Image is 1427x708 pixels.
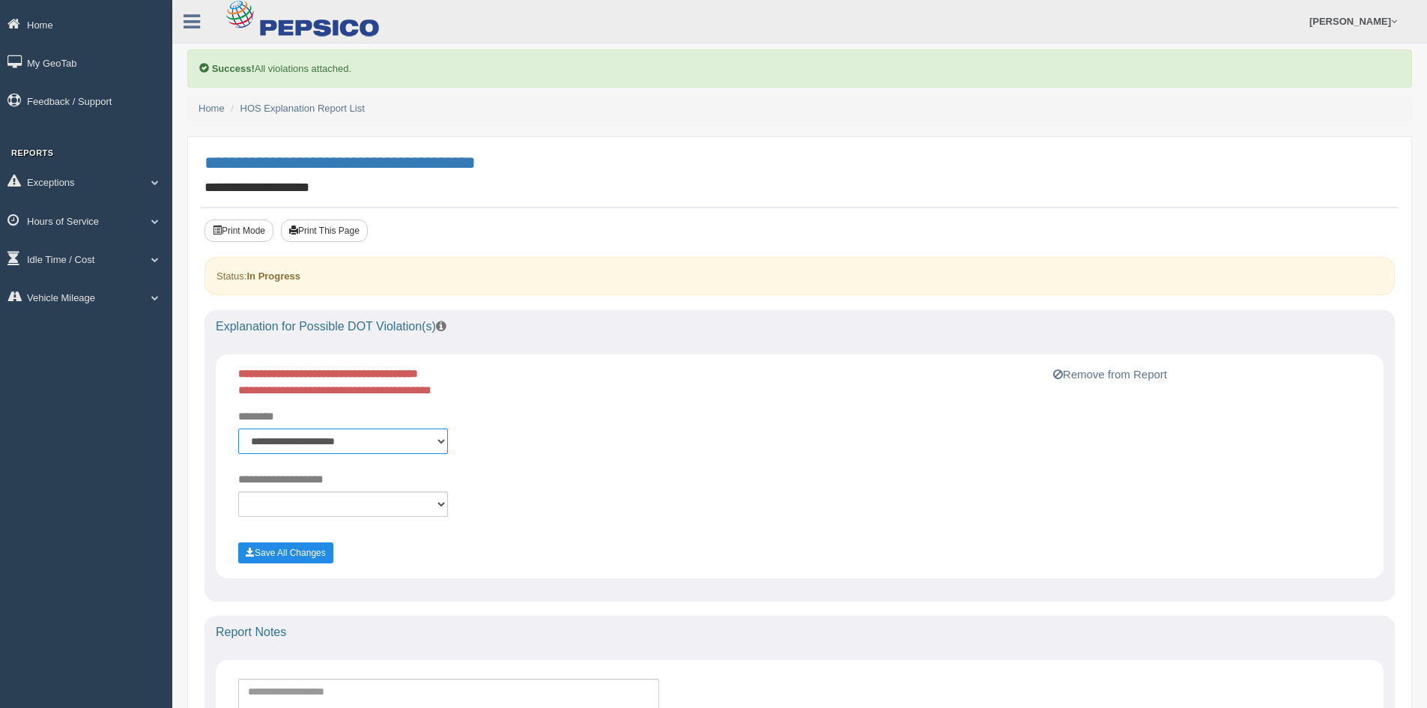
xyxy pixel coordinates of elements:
[281,220,368,242] button: Print This Page
[199,103,225,114] a: Home
[1049,366,1172,384] button: Remove from Report
[204,257,1395,295] div: Status:
[187,49,1412,88] div: All violations attached.
[212,63,255,74] b: Success!
[238,542,333,563] button: Save
[240,103,365,114] a: HOS Explanation Report List
[204,616,1395,649] div: Report Notes
[246,270,300,282] strong: In Progress
[204,220,273,242] button: Print Mode
[204,310,1395,343] div: Explanation for Possible DOT Violation(s)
